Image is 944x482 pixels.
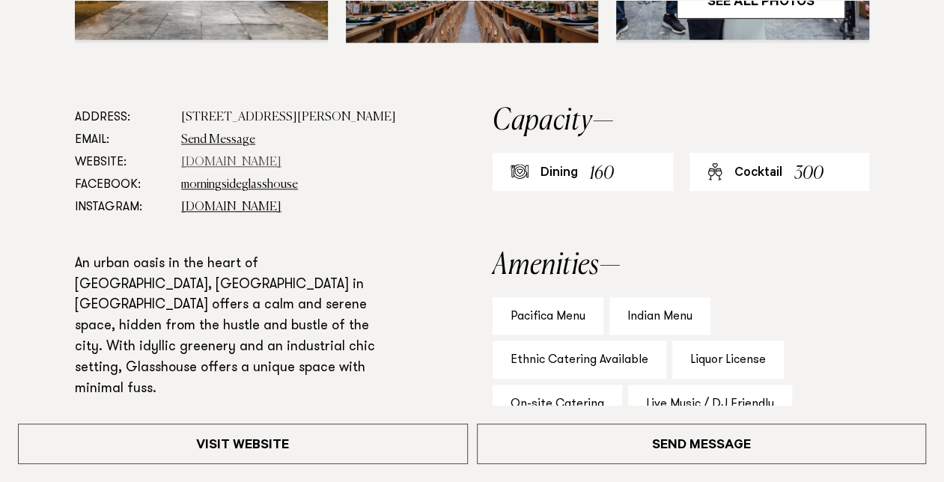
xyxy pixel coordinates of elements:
dd: [STREET_ADDRESS][PERSON_NAME] [181,106,396,129]
a: Send Message [181,134,255,146]
div: On-site Catering [493,385,622,423]
a: Send Message [477,424,927,464]
h2: Capacity [493,106,869,136]
div: Cocktail [734,165,782,183]
dt: Email: [75,129,169,151]
div: Live Music / DJ Friendly [628,385,792,423]
a: [DOMAIN_NAME] [181,201,281,213]
dt: Address: [75,106,169,129]
div: 300 [794,160,823,188]
div: Dining [540,165,578,183]
a: [DOMAIN_NAME] [181,156,281,168]
dt: Instagram: [75,196,169,219]
div: Ethnic Catering Available [493,341,666,379]
div: Liquor License [672,341,784,379]
dt: Website: [75,151,169,174]
div: Indian Menu [609,297,710,335]
h2: Amenities [493,251,869,281]
div: Pacifica Menu [493,297,603,335]
div: 160 [590,160,614,188]
dt: Facebook: [75,174,169,196]
a: Visit Website [18,424,468,464]
a: morningsideglasshouse [181,179,298,191]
